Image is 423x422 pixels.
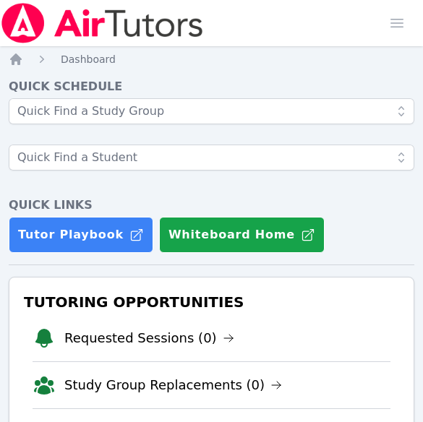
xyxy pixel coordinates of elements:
[9,197,414,214] h4: Quick Links
[61,53,116,65] span: Dashboard
[9,78,414,95] h4: Quick Schedule
[64,328,234,348] a: Requested Sessions (0)
[64,375,282,395] a: Study Group Replacements (0)
[9,217,153,253] a: Tutor Playbook
[21,289,402,315] h3: Tutoring Opportunities
[9,145,414,171] input: Quick Find a Student
[9,52,414,66] nav: Breadcrumb
[159,217,325,253] button: Whiteboard Home
[9,98,414,124] input: Quick Find a Study Group
[61,52,116,66] a: Dashboard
